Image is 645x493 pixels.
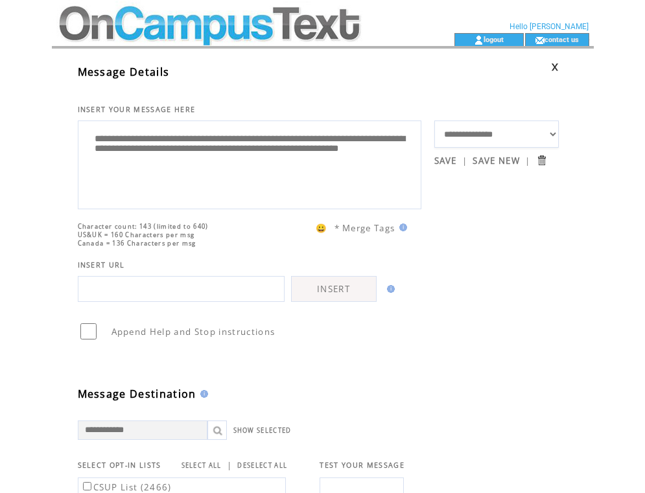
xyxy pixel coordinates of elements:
[320,461,405,470] span: TEST YOUR MESSAGE
[334,222,395,234] span: * Merge Tags
[78,105,196,114] span: INSERT YOUR MESSAGE HERE
[78,387,196,401] span: Message Destination
[535,35,545,45] img: contact_us_icon.gif
[473,155,520,166] a: SAVE NEW
[291,276,377,302] a: INSERT
[510,22,589,31] span: Hello [PERSON_NAME]
[233,426,292,435] a: SHOW SELECTED
[474,35,484,45] img: account_icon.gif
[383,285,395,293] img: help.gif
[316,222,327,234] span: 😀
[525,155,530,166] span: |
[78,461,161,470] span: SELECT OPT-IN LISTS
[196,390,208,398] img: help.gif
[545,35,579,43] a: contact us
[111,326,276,338] span: Append Help and Stop instructions
[182,461,222,470] a: SELECT ALL
[237,461,287,470] a: DESELECT ALL
[227,459,232,471] span: |
[78,222,209,231] span: Character count: 143 (limited to 640)
[484,35,504,43] a: logout
[434,155,457,166] a: SAVE
[80,481,172,493] label: CSUP List (2466)
[395,224,407,231] img: help.gif
[462,155,467,166] span: |
[83,482,91,490] input: CSUP List (2466)
[78,65,170,79] span: Message Details
[535,154,548,166] input: Submit
[78,260,125,269] span: INSERT URL
[78,231,195,239] span: US&UK = 160 Characters per msg
[78,239,196,247] span: Canada = 136 Characters per msg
